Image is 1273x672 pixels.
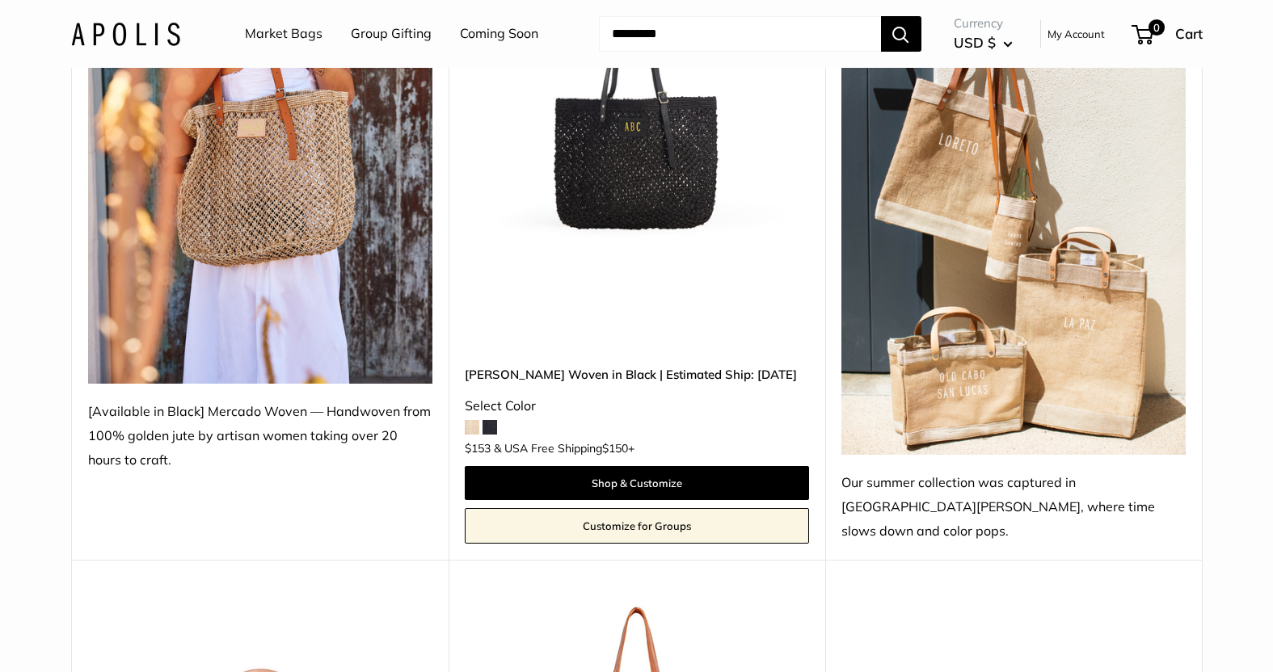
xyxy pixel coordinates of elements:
span: & USA Free Shipping + [494,443,634,454]
button: Search [881,16,921,52]
a: Customize for Groups [465,508,809,544]
img: Apolis [71,22,180,45]
span: $150 [602,441,628,456]
button: USD $ [954,30,1013,56]
span: USD $ [954,34,996,51]
a: [PERSON_NAME] Woven in Black | Estimated Ship: [DATE] [465,365,809,384]
a: Shop & Customize [465,466,809,500]
span: 0 [1148,19,1164,36]
div: Select Color [465,394,809,418]
span: Currency [954,12,1013,35]
span: $153 [465,441,491,456]
div: [Available in Black] Mercado Woven — Handwoven from 100% golden jute by artisan women taking over... [88,400,432,472]
div: Our summer collection was captured in [GEOGRAPHIC_DATA][PERSON_NAME], where time slows down and c... [841,471,1186,544]
a: Group Gifting [351,22,432,46]
span: Cart [1175,25,1203,42]
a: My Account [1047,24,1105,44]
a: 0 Cart [1133,21,1203,47]
a: Market Bags [245,22,322,46]
input: Search... [599,16,881,52]
a: Coming Soon [460,22,538,46]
